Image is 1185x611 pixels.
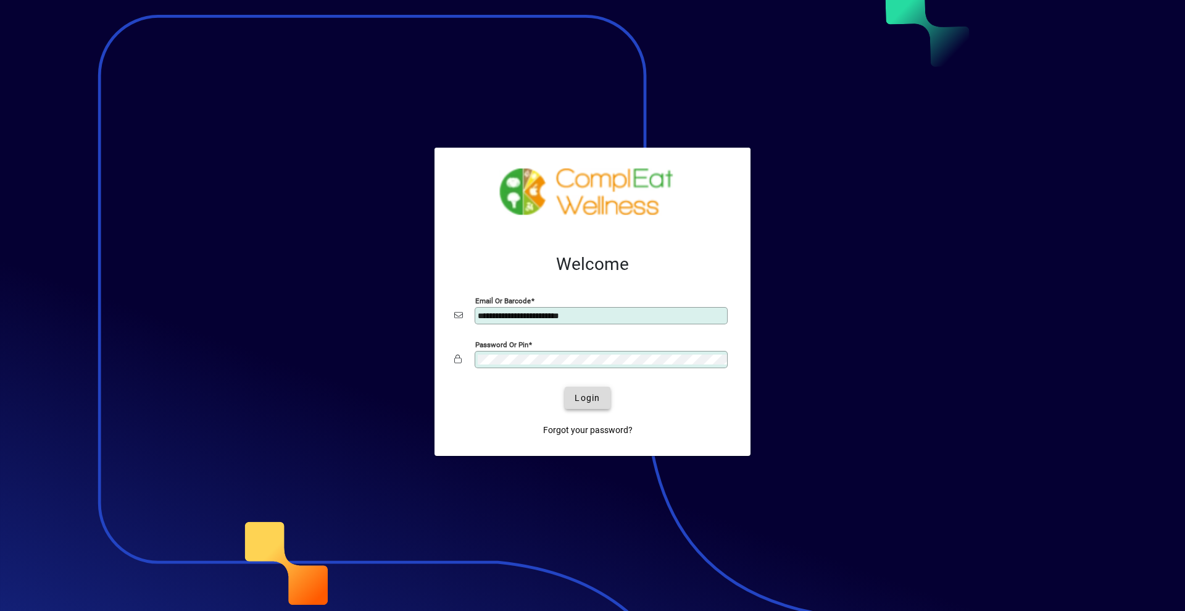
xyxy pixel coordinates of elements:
[475,297,531,305] mat-label: Email or Barcode
[575,392,600,405] span: Login
[565,387,610,409] button: Login
[475,340,528,349] mat-label: Password or Pin
[538,419,638,441] a: Forgot your password?
[543,424,633,437] span: Forgot your password?
[454,254,731,275] h2: Welcome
